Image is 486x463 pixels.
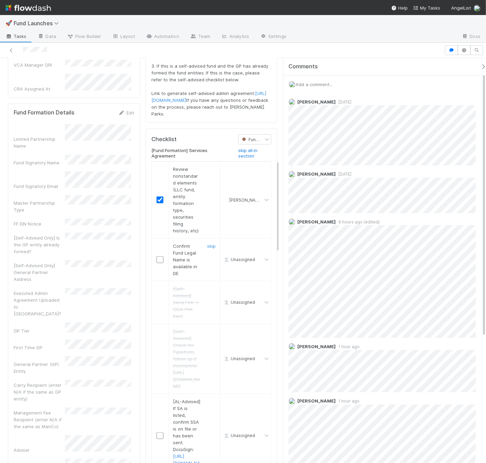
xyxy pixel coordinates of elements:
div: Executed Admin Agreement Uploaded to [GEOGRAPHIC_DATA]? [14,290,65,317]
span: [DATE] [336,172,351,177]
img: logo-inverted-e16ddd16eac7371096b0.svg [5,2,51,14]
span: My Tasks [413,5,440,11]
a: Edit [118,110,134,115]
div: FF EIN Notice [14,220,65,227]
span: [Self-Advised] Check for Typeform, follow up if incomplete: [URL][DOMAIN_NAME] [173,329,200,389]
h6: skip all in section [238,148,271,159]
span: [PERSON_NAME] [297,171,336,177]
span: 1 hour ago [336,398,360,404]
div: Master Partnership Type [14,200,65,213]
a: Automation [140,31,185,42]
span: [PERSON_NAME] [297,99,336,105]
span: [DATE] [336,99,351,105]
img: avatar_892eb56c-5b5a-46db-bf0b-2a9023d0e8f8.png [288,218,295,225]
span: Unassigned [222,257,255,262]
div: Carry Recipient (enter N/A if the same as GP entity) [14,382,65,402]
h5: Checklist [151,136,177,143]
span: 1 hour ago [336,344,360,349]
a: Analytics [216,31,255,42]
a: Team [185,31,216,42]
span: Unassigned [222,356,255,362]
a: Docs [456,31,486,42]
span: Tasks [5,33,27,40]
div: Adviser [14,447,65,453]
span: AngelList [451,5,471,11]
span: Add a comment... [296,82,333,87]
div: Limited Partnership Name [14,136,65,149]
span: Comments [288,63,318,70]
span: Unassigned [222,300,255,305]
div: GP Tier [14,327,65,334]
span: Fund Formation [241,137,280,142]
div: First Time GP [14,344,65,351]
a: My Tasks [413,4,440,11]
img: avatar_892eb56c-5b5a-46db-bf0b-2a9023d0e8f8.png [289,81,296,88]
span: 9 hours ago (edited) [336,219,380,224]
h5: Fund Formation Details [14,109,75,116]
div: General Partner (GP) Entity [14,361,65,375]
div: Help [391,4,408,11]
div: Management Fee Recipient (enter N/A if the same as ManCo) [14,409,65,430]
img: avatar_892eb56c-5b5a-46db-bf0b-2a9023d0e8f8.png [288,98,295,105]
div: Fund Signatory Email [14,183,65,190]
div: [Self-Advised Only] Is the GP entity already formed? [14,234,65,255]
h6: [Fund Formation] Services Agreement [151,148,228,159]
span: Fund Launches [14,20,62,27]
div: [Self-Advised Only] General Partner Address [14,262,65,283]
a: Flow Builder [62,31,107,42]
div: CRA Assigned At [14,85,65,92]
span: Review nonstandard elements (LLC fund, entity formation type, securities filing history, etc) [173,166,199,233]
img: avatar_e764f80f-affb-48ed-b536-deace7b998a7.png [288,171,295,178]
img: avatar_892eb56c-5b5a-46db-bf0b-2a9023d0e8f8.png [288,398,295,405]
a: Data [32,31,62,42]
span: [PERSON_NAME] [297,219,336,224]
div: Fund Signatory Name [14,159,65,166]
span: Confirm Fund Legal Name is available in DE [173,243,197,276]
span: [PERSON_NAME] [297,398,336,404]
span: Unassigned [222,433,255,438]
a: skip [207,243,216,249]
img: avatar_892eb56c-5b5a-46db-bf0b-2a9023d0e8f8.png [474,5,481,12]
div: VCA Manager DRI [14,62,65,68]
span: Flow Builder [67,33,101,40]
img: avatar_e764f80f-affb-48ed-b536-deace7b998a7.png [288,343,295,350]
span: 🚀 [5,20,12,26]
span: [PERSON_NAME] [229,198,263,203]
a: Settings [255,31,292,42]
span: [Self-Advised] Send FAA -> Click FAA Sent [173,286,199,319]
a: Layout [107,31,140,42]
img: avatar_892eb56c-5b5a-46db-bf0b-2a9023d0e8f8.png [223,197,228,203]
a: skip all in section [238,148,271,161]
span: [PERSON_NAME] [297,344,336,349]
